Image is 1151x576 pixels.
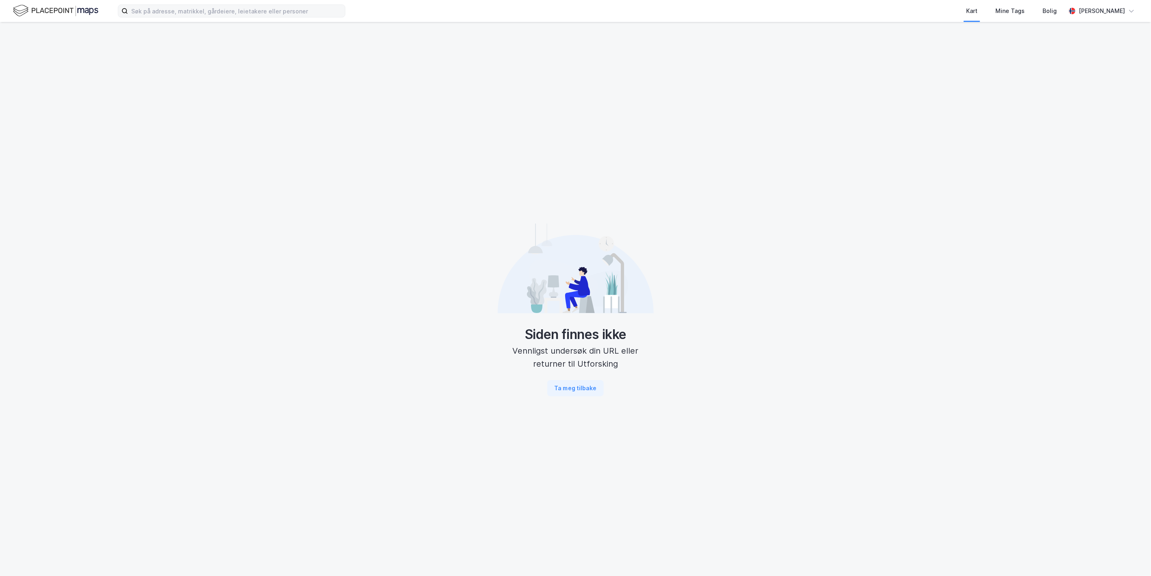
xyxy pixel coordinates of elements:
[547,380,603,396] button: Ta meg tilbake
[1079,6,1125,16] div: [PERSON_NAME]
[966,6,978,16] div: Kart
[1043,6,1057,16] div: Bolig
[498,344,654,370] div: Vennligst undersøk din URL eller returner til Utforsking
[128,5,345,17] input: Søk på adresse, matrikkel, gårdeiere, leietakere eller personer
[498,326,654,343] div: Siden finnes ikke
[995,6,1025,16] div: Mine Tags
[1110,537,1151,576] iframe: Chat Widget
[13,4,98,18] img: logo.f888ab2527a4732fd821a326f86c7f29.svg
